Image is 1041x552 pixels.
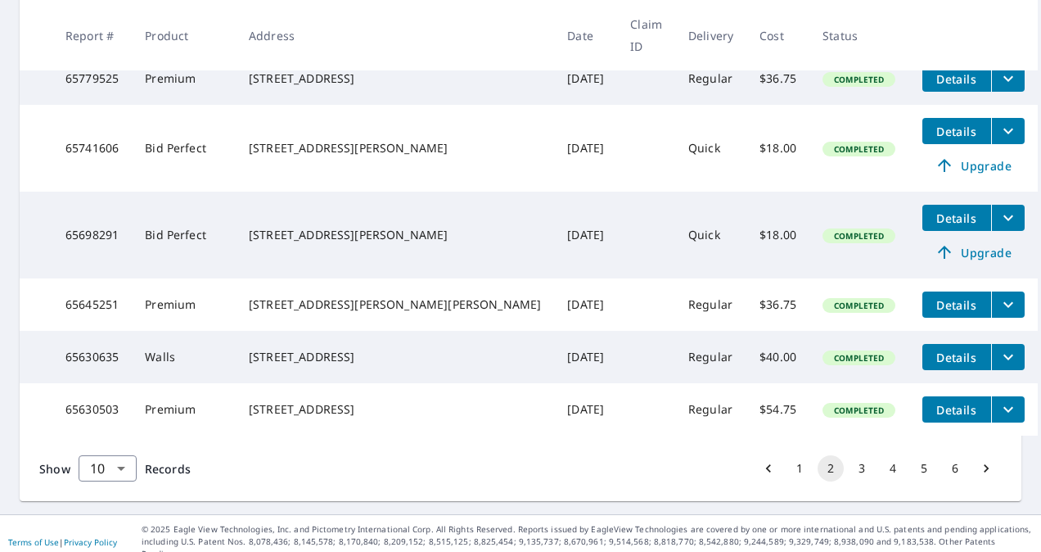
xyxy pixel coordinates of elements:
div: [STREET_ADDRESS][PERSON_NAME][PERSON_NAME] [249,296,541,313]
td: Premium [132,383,236,436]
td: Premium [132,278,236,331]
div: [STREET_ADDRESS][PERSON_NAME] [249,140,541,156]
div: [STREET_ADDRESS][PERSON_NAME] [249,227,541,243]
button: filesDropdownBtn-65698291 [991,205,1025,231]
button: detailsBtn-65779525 [922,66,991,92]
td: $36.75 [746,278,809,331]
td: [DATE] [554,278,617,331]
td: Regular [675,52,746,105]
span: Completed [824,405,894,416]
td: Quick [675,105,746,192]
a: Privacy Policy [64,536,117,548]
span: Upgrade [932,242,1015,262]
button: Go to next page [973,455,999,482]
button: detailsBtn-65741606 [922,118,991,144]
span: Details [932,71,981,87]
span: Details [932,210,981,226]
nav: pagination navigation [753,455,1002,482]
span: Show [39,461,70,477]
td: Bid Perfect [132,105,236,192]
button: Go to page 4 [880,455,906,482]
a: Upgrade [922,152,1025,179]
a: Terms of Use [8,536,59,548]
td: Quick [675,192,746,278]
button: Go to page 3 [849,455,875,482]
td: 65645251 [52,278,132,331]
span: Completed [824,74,894,85]
button: filesDropdownBtn-65630635 [991,344,1025,370]
span: Details [932,402,981,418]
button: detailsBtn-65630503 [922,396,991,423]
span: Completed [824,143,894,155]
div: Show 10 records [79,455,137,482]
button: detailsBtn-65645251 [922,292,991,318]
p: | [8,537,117,547]
td: Regular [675,383,746,436]
td: Regular [675,331,746,383]
button: Go to page 6 [942,455,968,482]
td: [DATE] [554,383,617,436]
span: Completed [824,230,894,242]
button: filesDropdownBtn-65779525 [991,66,1025,92]
td: [DATE] [554,105,617,192]
span: Upgrade [932,156,1015,175]
td: Walls [132,331,236,383]
div: 10 [79,446,137,491]
button: Go to page 1 [786,455,813,482]
span: Details [932,350,981,365]
span: Details [932,124,981,139]
td: Premium [132,52,236,105]
div: [STREET_ADDRESS] [249,70,541,87]
span: Completed [824,352,894,364]
span: Details [932,297,981,313]
td: [DATE] [554,331,617,383]
a: Upgrade [922,239,1025,265]
button: detailsBtn-65630635 [922,344,991,370]
button: filesDropdownBtn-65645251 [991,292,1025,318]
td: 65741606 [52,105,132,192]
td: $18.00 [746,105,809,192]
span: Records [145,461,191,477]
td: $40.00 [746,331,809,383]
td: 65698291 [52,192,132,278]
td: 65630635 [52,331,132,383]
td: $18.00 [746,192,809,278]
button: Go to page 5 [911,455,937,482]
td: Bid Perfect [132,192,236,278]
button: page 2 [818,455,844,482]
button: detailsBtn-65698291 [922,205,991,231]
td: 65630503 [52,383,132,436]
td: $36.75 [746,52,809,105]
button: filesDropdownBtn-65741606 [991,118,1025,144]
td: 65779525 [52,52,132,105]
div: [STREET_ADDRESS] [249,349,541,365]
div: [STREET_ADDRESS] [249,401,541,418]
td: [DATE] [554,52,617,105]
button: filesDropdownBtn-65630503 [991,396,1025,423]
td: Regular [675,278,746,331]
td: [DATE] [554,192,617,278]
button: Go to previous page [755,455,782,482]
td: $54.75 [746,383,809,436]
span: Completed [824,300,894,311]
